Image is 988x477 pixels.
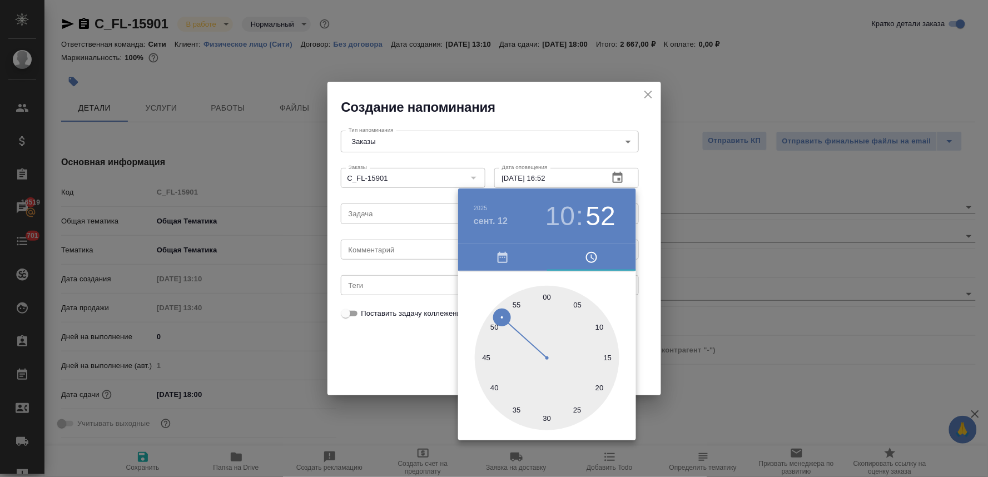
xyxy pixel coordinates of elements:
[474,205,488,211] button: 2025
[474,215,508,228] button: сент. 12
[576,201,583,232] h3: :
[545,201,575,232] button: 10
[586,201,615,232] button: 52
